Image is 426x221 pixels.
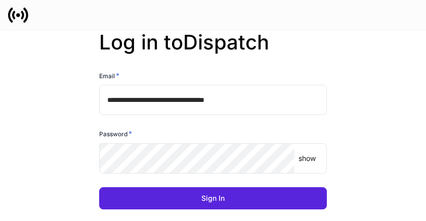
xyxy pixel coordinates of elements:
p: show [299,153,316,163]
h2: Log in to Dispatch [99,30,327,71]
button: Sign In [99,187,327,209]
h6: Email [99,71,119,81]
div: Sign In [201,195,225,202]
h6: Password [99,129,132,139]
